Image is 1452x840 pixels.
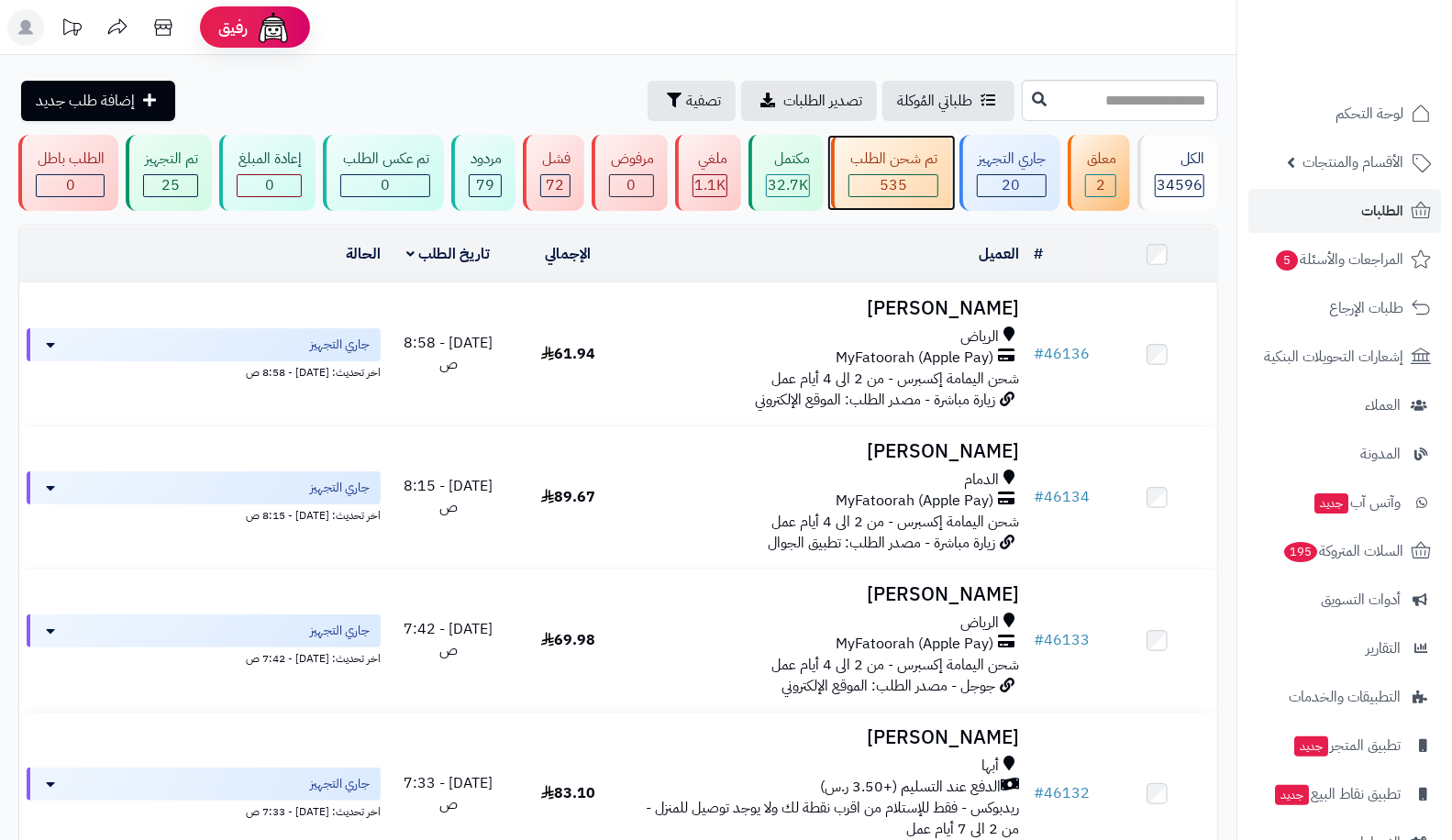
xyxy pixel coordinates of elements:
[1248,675,1441,719] a: التطبيقات والخدمات
[1302,149,1403,175] span: الأقسام والمنتجات
[1248,724,1441,768] a: تطبيق المتجرجديد
[771,368,1019,390] span: شحن اليمامة إكسبرس - من 2 الى 4 أيام عمل
[626,174,636,196] span: 0
[1274,247,1403,272] span: المراجعات والأسئلة
[741,81,877,121] a: تصدير الطلبات
[1321,587,1401,613] span: أدوات التسويق
[346,243,381,265] a: الحالة
[1064,135,1134,211] a: معلق 2
[836,634,993,655] span: MyFatoorah (Apple Pay)
[255,9,292,46] img: ai-face.png
[1248,481,1441,525] a: وآتس آبجديد
[956,135,1064,211] a: جاري التجهيز 20
[1292,733,1401,758] span: تطبيق المتجر
[319,135,447,211] a: تم عكس الطلب 0
[781,675,995,697] span: جوجل - مصدر الطلب: الموقع الإلكتروني
[767,175,809,196] div: 32729
[768,532,995,554] span: زيارة مباشرة - مصدر الطلب: تطبيق الجوال
[1294,736,1328,757] span: جديد
[265,174,274,196] span: 0
[519,135,588,211] a: فشل 72
[1248,383,1441,427] a: العملاء
[15,135,122,211] a: الطلب باطل 0
[1264,344,1403,370] span: إشعارات التحويلات البنكية
[1157,174,1203,196] span: 34596
[897,90,972,112] span: طلباتي المُوكلة
[540,149,571,170] div: فشل
[1248,626,1441,670] a: التقارير
[693,149,727,170] div: ملغي
[755,389,995,411] span: زيارة مباشرة - مصدر الطلب: الموقع الإلكتروني
[686,90,721,112] span: تصفية
[1034,629,1044,651] span: #
[404,618,493,661] span: [DATE] - 7:42 ص
[1034,782,1044,804] span: #
[541,343,595,365] span: 61.94
[1327,43,1435,82] img: logo-2.png
[404,772,493,815] span: [DATE] - 7:33 ص
[448,135,519,211] a: مردود 79
[406,243,490,265] a: تاريخ الطلب
[310,622,370,640] span: جاري التجهيز
[469,149,502,170] div: مردود
[836,348,993,369] span: MyFatoorah (Apple Pay)
[340,149,429,170] div: تم عكس الطلب
[218,17,248,39] span: رفيق
[216,135,319,211] a: إعادة المبلغ 0
[1289,684,1401,710] span: التطبيقات والخدمات
[1248,286,1441,330] a: طلبات الإرجاع
[541,629,595,651] span: 69.98
[1003,174,1021,196] span: 20
[36,149,105,170] div: الطلب باطل
[783,90,862,112] span: تصدير الطلبات
[310,336,370,354] span: جاري التجهيز
[771,511,1019,533] span: شحن اليمامة إكسبرس - من 2 الى 4 أيام عمل
[1034,243,1043,265] a: #
[404,332,493,375] span: [DATE] - 8:58 ص
[1273,781,1401,807] span: تطبيق نقاط البيع
[21,81,175,121] a: إضافة طلب جديد
[588,135,671,211] a: مرفوض 0
[766,149,810,170] div: مكتمل
[341,175,428,196] div: 0
[1086,175,1115,196] div: 2
[1366,636,1401,661] span: التقارير
[1034,782,1090,804] a: #46132
[1336,101,1403,127] span: لوحة التحكم
[1329,295,1403,321] span: طلبات الإرجاع
[161,174,180,196] span: 25
[310,479,370,497] span: جاري التجهيز
[977,149,1047,170] div: جاري التجهيز
[1365,392,1401,418] span: العملاء
[381,174,390,196] span: 0
[37,175,104,196] div: 0
[960,613,999,634] span: الرياض
[880,174,907,196] span: 535
[143,149,198,170] div: تم التجهيز
[1282,538,1403,564] span: السلات المتروكة
[1248,578,1441,622] a: أدوات التسويق
[768,174,808,196] span: 32.7K
[27,647,381,667] div: اخر تحديث: [DATE] - 7:42 ص
[1248,772,1441,816] a: تطبيق نقاط البيعجديد
[849,175,937,196] div: 535
[541,175,570,196] div: 72
[636,441,1020,462] h3: [PERSON_NAME]
[546,174,564,196] span: 72
[636,727,1020,748] h3: [PERSON_NAME]
[545,243,591,265] a: الإجمالي
[1248,189,1441,233] a: الطلبات
[671,135,745,211] a: ملغي 1.1K
[404,475,493,518] span: [DATE] - 8:15 ص
[964,470,999,491] span: الدمام
[1034,343,1044,365] span: #
[238,175,301,196] div: 0
[1096,174,1105,196] span: 2
[1360,441,1401,467] span: المدونة
[960,326,999,348] span: الرياض
[1134,135,1222,211] a: الكل34596
[1085,149,1116,170] div: معلق
[1155,149,1204,170] div: الكل
[1034,629,1090,651] a: #46133
[1248,92,1441,136] a: لوحة التحكم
